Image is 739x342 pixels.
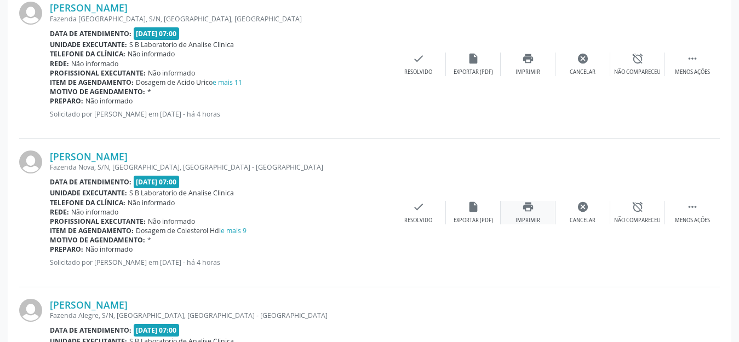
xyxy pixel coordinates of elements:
div: Exportar (PDF) [454,68,493,76]
a: e mais 11 [213,78,242,87]
div: Não compareceu [614,217,661,224]
a: [PERSON_NAME] [50,2,128,14]
span: Não informado [128,49,175,59]
i: print [522,53,534,65]
i: check [413,201,425,213]
span: Não informado [85,245,133,254]
div: Resolvido [404,68,432,76]
span: Não informado [71,207,118,217]
i: cancel [577,53,589,65]
span: Dosagem de Acido Urico [136,78,242,87]
b: Item de agendamento: [50,78,134,87]
p: Solicitado por [PERSON_NAME] em [DATE] - há 4 horas [50,258,391,267]
div: Cancelar [570,217,595,224]
span: [DATE] 07:00 [134,27,180,40]
b: Profissional executante: [50,217,146,226]
div: Menos ações [675,68,710,76]
div: Fazenda [GEOGRAPHIC_DATA], S/N, [GEOGRAPHIC_DATA], [GEOGRAPHIC_DATA] [50,14,391,24]
i:  [686,201,698,213]
b: Unidade executante: [50,40,127,49]
div: Não compareceu [614,68,661,76]
span: Não informado [148,68,195,78]
div: Imprimir [515,217,540,224]
img: img [19,2,42,25]
b: Motivo de agendamento: [50,87,145,96]
i: alarm_off [632,53,644,65]
div: Fazenda Nova, S/N, [GEOGRAPHIC_DATA], [GEOGRAPHIC_DATA] - [GEOGRAPHIC_DATA] [50,163,391,172]
b: Preparo: [50,245,83,254]
i: insert_drive_file [467,201,479,213]
img: img [19,150,42,173]
span: Não informado [71,59,118,68]
b: Item de agendamento: [50,226,134,235]
span: S B Laboratorio de Analise Clinica [129,188,234,198]
i: cancel [577,201,589,213]
i: print [522,201,534,213]
span: S B Laboratorio de Analise Clinica [129,40,234,49]
div: Fazenda Alegre, S/N, [GEOGRAPHIC_DATA], [GEOGRAPHIC_DATA] - [GEOGRAPHIC_DATA] [50,311,555,320]
div: Exportar (PDF) [454,217,493,224]
span: Não informado [85,96,133,106]
b: Unidade executante: [50,188,127,198]
i: insert_drive_file [467,53,479,65]
a: [PERSON_NAME] [50,299,128,311]
span: [DATE] 07:00 [134,324,180,337]
div: Resolvido [404,217,432,224]
i:  [686,53,698,65]
div: Cancelar [570,68,595,76]
span: Não informado [128,198,175,207]
div: Menos ações [675,217,710,224]
b: Rede: [50,207,69,217]
div: Imprimir [515,68,540,76]
b: Preparo: [50,96,83,106]
p: Solicitado por [PERSON_NAME] em [DATE] - há 4 horas [50,109,391,119]
span: Dosagem de Colesterol Hdl [136,226,247,235]
b: Rede: [50,59,69,68]
a: e mais 9 [221,226,247,235]
b: Motivo de agendamento: [50,235,145,245]
i: alarm_off [632,201,644,213]
b: Data de atendimento: [50,326,131,335]
b: Telefone da clínica: [50,198,125,207]
a: [PERSON_NAME] [50,150,128,163]
i: check [413,53,425,65]
b: Data de atendimento: [50,177,131,187]
b: Data de atendimento: [50,29,131,38]
span: [DATE] 07:00 [134,176,180,188]
span: Não informado [148,217,195,226]
b: Telefone da clínica: [50,49,125,59]
b: Profissional executante: [50,68,146,78]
